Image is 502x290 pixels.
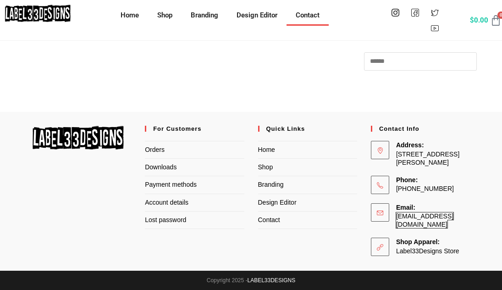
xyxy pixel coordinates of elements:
[145,126,244,132] h4: For Customers
[396,212,453,228] a: [EMAIL_ADDRESS][DOMAIN_NAME]
[182,5,227,26] a: Branding
[25,278,477,283] div: Copyright 2025 -
[145,146,165,153] a: Orders
[258,163,273,171] a: Shop
[470,16,488,24] bdi: 0.00
[350,52,477,89] aside: Primary Sidebar
[145,163,177,171] a: Downloads
[470,16,474,24] span: $
[258,126,357,132] h4: Quick Links
[258,199,297,206] a: Design Editor
[396,176,470,185] span: Phone:
[148,5,182,26] a: Shop
[145,181,197,188] a: Payment methods
[145,199,188,206] a: Account details
[371,126,470,132] h4: Contact Info
[396,247,459,255] a: Label33Designs Store
[396,184,470,193] span: [PHONE_NUMBER]
[396,203,470,212] span: Email:
[396,238,470,247] span: Shop Apparel:
[258,216,280,223] a: Contact
[111,5,148,26] a: Home
[396,150,470,167] span: [STREET_ADDRESS][PERSON_NAME]
[145,216,186,223] a: Lost password
[258,181,284,188] a: Branding
[80,5,360,26] nav: Menu
[248,277,296,284] a: LABEL33DESIGNS
[287,5,329,26] a: Contact
[258,146,275,153] a: Home
[227,5,287,26] a: Design Editor
[396,141,470,150] span: Address:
